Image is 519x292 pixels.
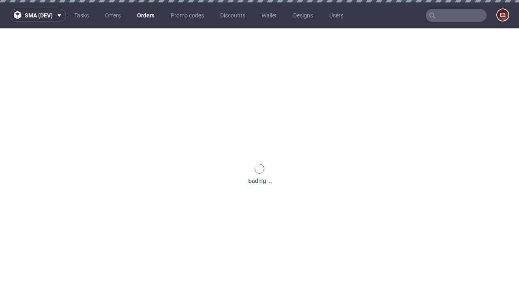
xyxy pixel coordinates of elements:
a: Wallet [257,9,282,22]
span: sma (dev) [25,13,53,18]
a: Designs [288,9,318,22]
a: Promo codes [166,9,209,22]
a: Discounts [215,9,250,22]
a: Tasks [69,9,94,22]
figcaption: e2 [497,9,508,21]
button: sma (dev) [10,9,66,22]
div: loading ... [247,177,272,185]
a: Offers [100,9,126,22]
a: Orders [132,9,159,22]
a: Users [324,9,348,22]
